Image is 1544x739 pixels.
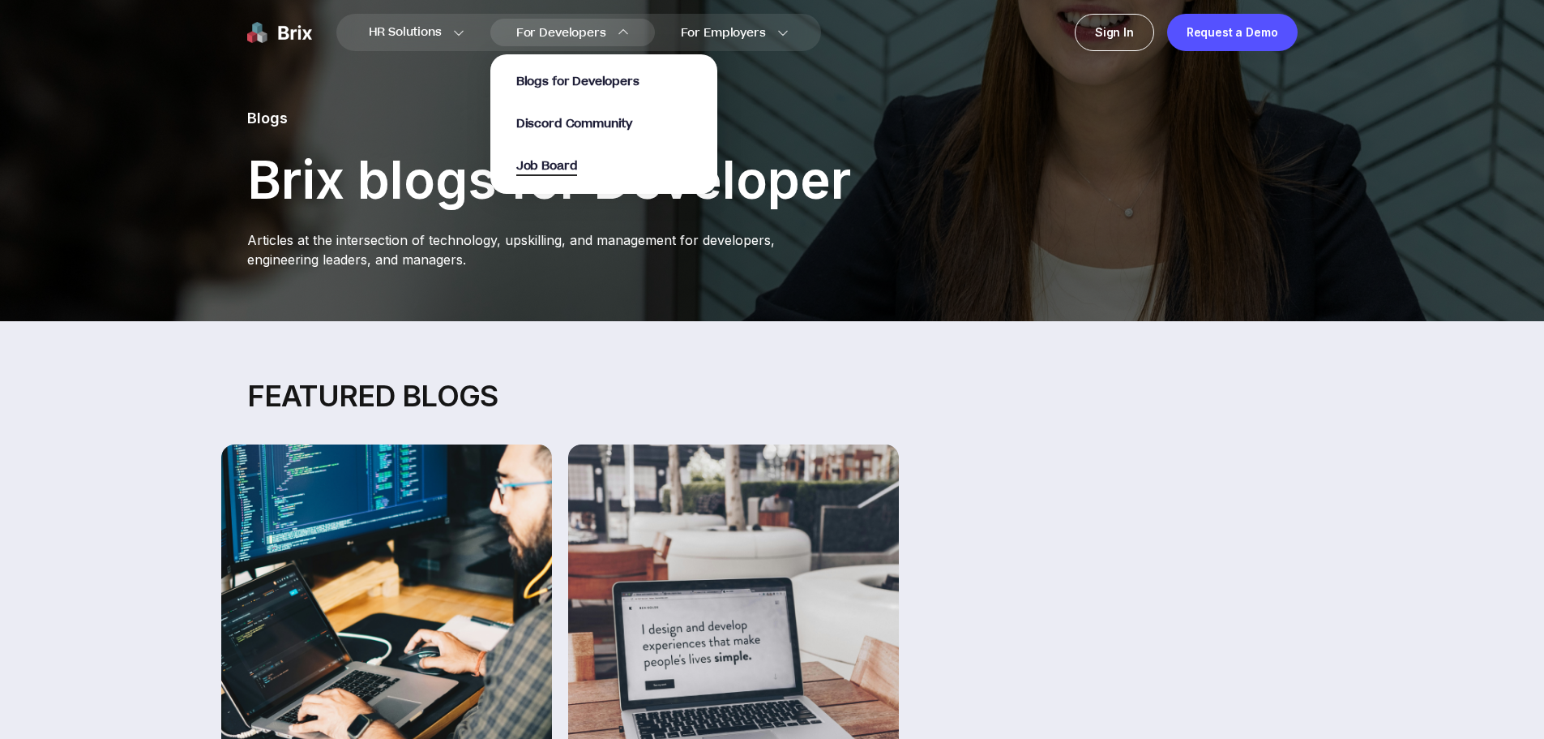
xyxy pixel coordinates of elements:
[516,114,632,132] a: Discord Community
[516,157,578,176] span: Job Board
[516,157,578,174] a: Job Board
[221,380,1324,412] p: FEATURED BLOGS
[1075,14,1154,51] a: Sign In
[247,156,851,204] p: Brix blogs for Developer
[516,115,632,132] span: Discord Community
[516,73,639,90] span: Blogs for Developers
[516,24,606,41] span: For Developers
[1167,14,1298,51] a: Request a Demo
[247,230,851,269] p: Articles at the intersection of technology, upskilling, and management for developers, engineerin...
[369,19,442,45] span: HR Solutions
[516,72,639,90] a: Blogs for Developers
[247,107,851,130] p: Blogs
[681,24,766,41] span: For Employers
